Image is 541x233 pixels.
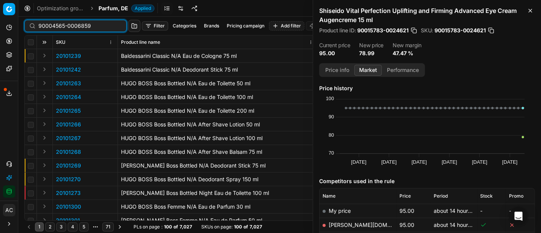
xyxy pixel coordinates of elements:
[329,132,334,138] text: 80
[56,121,81,128] button: 20101266
[79,222,89,231] button: 5
[3,204,15,216] button: AC
[393,49,422,57] dd: 47.47 %
[38,22,122,30] input: Search by SKU or title
[56,52,81,60] button: 20101239
[121,80,315,87] div: HUGO BOSS Boss Bottled N/A Eau de Toilette 50 ml
[329,222,417,228] a: [PERSON_NAME][DOMAIN_NAME]
[56,162,81,169] button: 20101269
[99,5,128,12] span: Parfum, DE
[509,193,523,199] span: Promo
[319,43,350,48] dt: Current price
[121,203,315,211] div: HUGO BOSS Boss Femme N/A Eau de Parfum 30 ml
[121,121,315,128] div: HUGO BOSS Boss Bottled N/A After Shave Lotion 50 ml
[381,159,396,165] text: [DATE]
[40,174,49,184] button: Expand
[234,224,242,230] strong: 100
[56,80,81,87] p: 20101263
[56,39,65,45] span: SKU
[37,5,154,12] nav: breadcrumb
[319,28,356,33] span: Product line ID :
[323,193,336,199] span: Name
[99,5,154,12] span: Parfum, DEApplied
[40,161,49,170] button: Expand
[173,224,178,230] strong: of
[421,28,433,33] span: SKU :
[434,27,486,34] span: 90015783-0024621
[56,134,81,142] button: 20101267
[399,207,414,214] span: 95.00
[506,204,535,218] td: -
[481,193,493,199] span: Stock
[134,224,160,230] span: PLs on page
[442,159,457,165] text: [DATE]
[434,222,482,228] span: about 14 hours ago
[434,207,482,214] span: about 14 hours ago
[121,176,315,183] div: HUGO BOSS Boss Bottled N/A Deodorant Spray 150 ml
[201,224,232,230] span: SKUs on page :
[35,222,44,231] button: 1
[142,21,168,30] button: Filter
[121,189,315,197] div: [PERSON_NAME] Boss Bottled Night Eau de Toilette 100 ml
[56,107,81,115] button: 20101265
[269,21,304,30] button: Add filter
[24,222,124,232] nav: pagination
[502,159,517,165] text: [DATE]
[250,224,262,230] strong: 7,027
[319,6,535,24] h2: Shiseido Vital Perfection Uplifting and Firming Advanced Eye Cream Augencreme 15 ml
[24,222,33,231] button: Go to previous page
[326,96,334,101] text: 100
[243,224,248,230] strong: of
[134,224,192,230] div: :
[45,222,55,231] button: 2
[56,222,66,231] button: 3
[477,204,506,218] td: -
[56,148,81,156] button: 20101268
[329,114,334,120] text: 90
[399,222,414,228] span: 95.00
[121,217,315,224] div: [PERSON_NAME] Boss Femme N/A Eau de Parfum 50 ml
[121,93,315,101] div: HUGO BOSS Boss Bottled N/A Eau de Toilette 100 ml
[306,21,347,30] button: Bulk update
[68,222,78,231] button: 4
[121,52,315,60] div: Baldessarini Classic N/A Eau de Cologne 75 ml
[509,207,528,225] div: Open Intercom Messenger
[399,193,411,199] span: Price
[40,188,49,197] button: Expand
[359,49,383,57] dd: 78.99
[319,49,350,57] dd: 95.00
[382,65,424,76] button: Performance
[56,189,81,197] button: 20101273
[37,5,86,12] a: Optimization groups
[319,177,535,185] h5: Competitors used in the rule
[56,217,80,224] button: 20101301
[121,148,315,156] div: HUGO BOSS Boss Bottled N/A After Shave Balsam 75 ml
[351,159,366,165] text: [DATE]
[320,65,354,76] button: Price info
[412,159,427,165] text: [DATE]
[56,66,81,73] p: 20101242
[56,93,81,101] button: 20101264
[434,193,448,199] span: Period
[40,106,49,115] button: Expand
[180,224,192,230] strong: 7,027
[121,39,160,45] span: Product line name
[121,162,315,169] div: [PERSON_NAME] Boss Bottled N/A Deodorant Stick 75 ml
[472,159,487,165] text: [DATE]
[102,222,114,231] button: 71
[121,107,315,115] div: HUGO BOSS Boss Bottled N/A Eau de Toilette 200 ml
[319,85,535,92] h5: Price history
[121,134,315,142] div: HUGO BOSS Boss Bottled N/A After Shave Lotion 100 ml
[170,21,199,30] button: Categories
[56,203,81,211] button: 20101300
